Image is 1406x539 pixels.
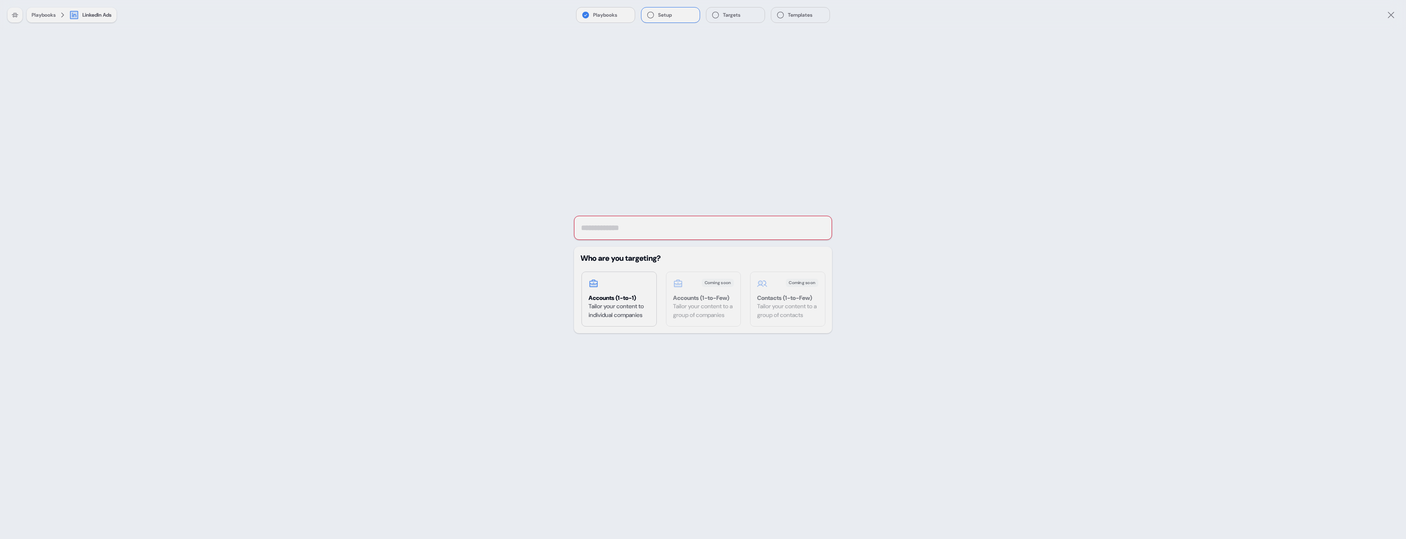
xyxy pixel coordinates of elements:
button: Playbooks [576,7,635,22]
div: Coming soon [786,279,818,287]
div: Accounts (1-to-Few) [673,294,734,302]
div: Who are you targeting? [581,253,825,263]
button: Targets [706,7,765,22]
button: Playbooks [32,11,56,19]
button: Templates [771,7,830,22]
div: LinkedIn Ads [82,11,112,19]
div: Tailor your content to a group of contacts [757,302,818,319]
div: Coming soon [702,279,734,287]
div: Tailor your content to a group of companies [673,302,734,319]
div: Contacts (1-to-Few) [757,294,818,302]
button: Setup [641,7,700,22]
div: Accounts (1-to-1) [589,294,650,302]
a: Close [1386,10,1396,20]
div: Tailor your content to individual companies [589,302,650,319]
